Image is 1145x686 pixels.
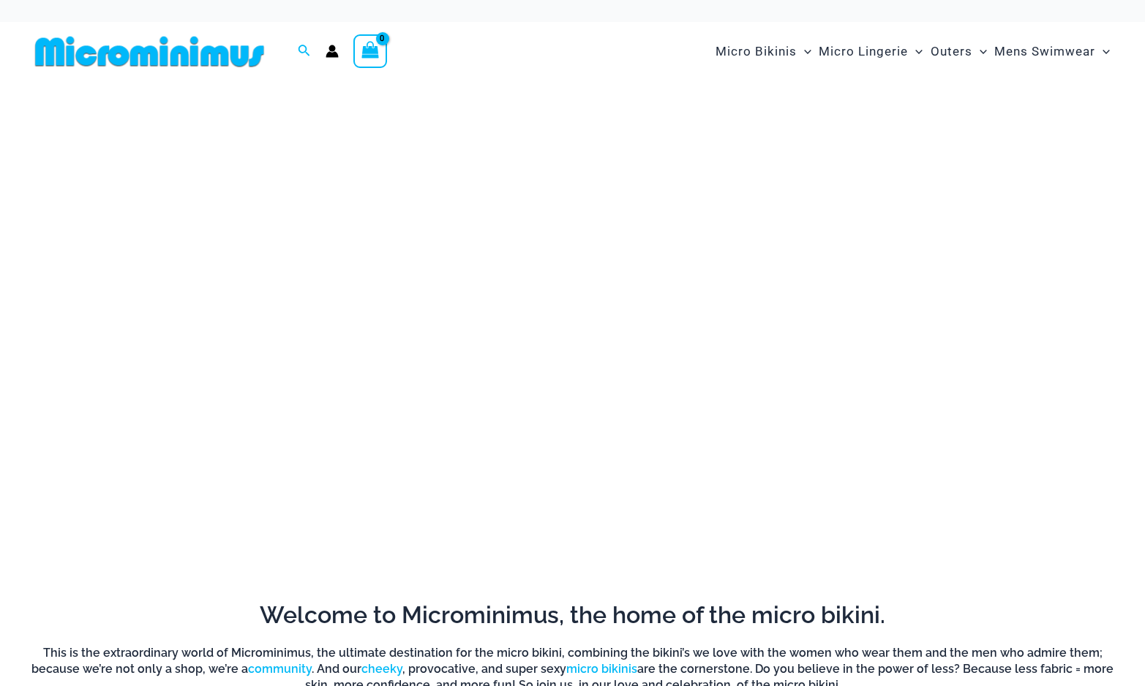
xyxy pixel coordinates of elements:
a: OutersMenu ToggleMenu Toggle [927,29,991,74]
a: View Shopping Cart, empty [353,34,387,68]
a: Mens SwimwearMenu ToggleMenu Toggle [991,29,1114,74]
span: Micro Lingerie [819,33,908,70]
span: Micro Bikinis [716,33,797,70]
a: micro bikinis [566,662,637,676]
a: Micro LingerieMenu ToggleMenu Toggle [815,29,926,74]
a: community [248,662,312,676]
a: Micro BikinisMenu ToggleMenu Toggle [712,29,815,74]
a: cheeky [361,662,402,676]
a: Account icon link [326,45,339,58]
span: Menu Toggle [797,33,811,70]
img: MM SHOP LOGO FLAT [29,35,270,68]
h2: Welcome to Microminimus, the home of the micro bikini. [29,600,1116,630]
span: Mens Swimwear [994,33,1095,70]
span: Menu Toggle [1095,33,1110,70]
span: Menu Toggle [908,33,923,70]
span: Outers [931,33,972,70]
nav: Site Navigation [710,27,1116,76]
span: Menu Toggle [972,33,987,70]
a: Search icon link [298,42,311,61]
